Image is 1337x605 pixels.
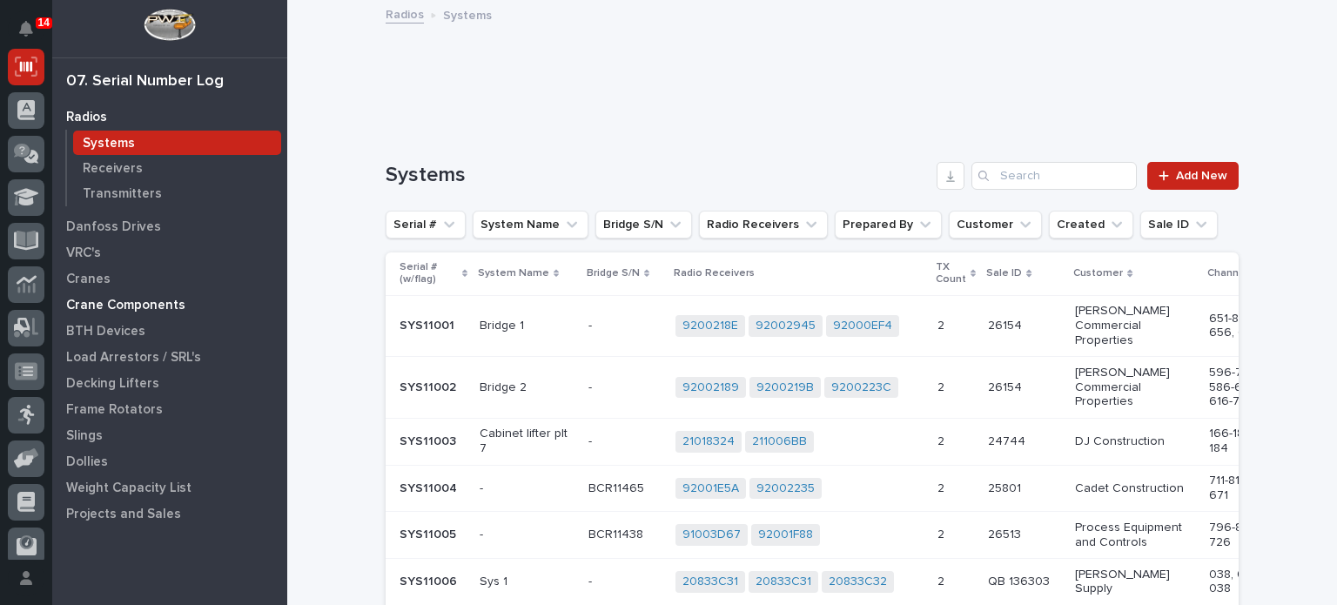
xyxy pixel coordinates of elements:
p: QB 136303 [988,571,1053,589]
p: Cranes [66,272,111,287]
p: Process Equipment and Controls [1075,521,1195,550]
p: - [588,315,595,333]
p: [PERSON_NAME] Commercial Properties [1075,304,1195,347]
a: Systems [67,131,287,155]
p: 166-185, 162-184 [1209,427,1282,456]
a: Frame Rotators [52,396,287,422]
div: Notifications14 [22,21,44,49]
a: Radios [386,3,424,24]
a: VRC's [52,239,287,266]
a: 92001F88 [758,528,813,542]
p: 2 [937,377,948,395]
a: 92002235 [756,481,815,496]
p: Bridge 2 [480,380,574,395]
button: Serial # [386,211,466,239]
p: 651-801, 621-656, 641-816 [1209,312,1282,341]
a: 20833C32 [829,575,887,589]
a: Crane Components [52,292,287,318]
a: 21018324 [682,434,735,449]
div: 07. Serial Number Log [66,72,224,91]
p: - [588,431,595,449]
p: Transmitters [83,186,162,202]
button: System Name [473,211,588,239]
p: 24744 [988,431,1029,449]
p: Crane Components [66,298,185,313]
p: TX Count [936,258,966,290]
p: 14 [38,17,50,29]
p: 2 [937,431,948,449]
p: Sys 1 [480,575,574,589]
a: 92000EF4 [833,319,892,333]
p: Radio Receivers [674,264,755,283]
p: Systems [443,4,492,24]
p: 26154 [988,315,1025,333]
p: - [480,481,574,496]
p: - [588,377,595,395]
p: SYS11006 [400,571,460,589]
p: SYS11002 [400,377,460,395]
a: 9200218E [682,319,738,333]
p: SYS11004 [400,478,460,496]
button: Radio Receivers [699,211,828,239]
p: Projects and Sales [66,507,181,522]
p: 2 [937,478,948,496]
p: Cadet Construction [1075,481,1195,496]
h1: Systems [386,163,930,188]
p: Radios [66,110,107,125]
p: Systems [83,136,135,151]
p: Load Arrestors / SRL's [66,350,201,366]
p: [PERSON_NAME] Supply [1075,568,1195,597]
button: Created [1049,211,1133,239]
p: 25801 [988,478,1025,496]
p: - [480,528,574,542]
p: [PERSON_NAME] Commercial Properties [1075,366,1195,409]
p: BCR11438 [588,524,647,542]
p: Decking Lifters [66,376,159,392]
input: Search [971,162,1137,190]
a: Projects and Sales [52,501,287,527]
p: Danfoss Drives [66,219,161,235]
p: - [588,571,595,589]
p: 796-816, 821-726 [1209,521,1282,550]
p: Slings [66,428,103,444]
a: Weight Capacity List [52,474,287,501]
a: 211006BB [752,434,807,449]
p: Sale ID [986,264,1022,283]
p: 596-716, 586-651, 616-736 [1209,366,1282,409]
a: 92001E5A [682,481,739,496]
p: DJ Construction [1075,434,1195,449]
a: 20833C31 [756,575,811,589]
p: BCR11465 [588,478,648,496]
p: Weight Capacity List [66,481,191,496]
a: 9200223C [831,380,891,395]
p: Cabinet lifter plt 7 [480,427,574,456]
p: Bridge 1 [480,319,574,333]
button: Customer [949,211,1042,239]
span: Add New [1176,170,1227,182]
button: Notifications [8,10,44,47]
p: Receivers [83,161,143,177]
p: SYS11005 [400,524,460,542]
button: Prepared By [835,211,942,239]
a: 9200219B [756,380,814,395]
a: 92002945 [756,319,816,333]
p: Bridge S/N [587,264,640,283]
p: Frame Rotators [66,402,163,418]
p: Dollies [66,454,108,470]
p: VRC's [66,245,101,261]
a: Slings [52,422,287,448]
a: Load Arrestors / SRL's [52,344,287,370]
p: 711-816, 656-671 [1209,474,1282,503]
a: Radios [52,104,287,130]
a: Receivers [67,156,287,180]
p: Channel(s) [1207,264,1260,283]
p: Serial # (w/flag) [400,258,458,290]
p: 2 [937,315,948,333]
p: BTH Devices [66,324,145,339]
p: Customer [1073,264,1123,283]
a: 20833C31 [682,575,738,589]
button: Bridge S/N [595,211,692,239]
a: Dollies [52,448,287,474]
a: 92002189 [682,380,739,395]
a: Transmitters [67,181,287,205]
